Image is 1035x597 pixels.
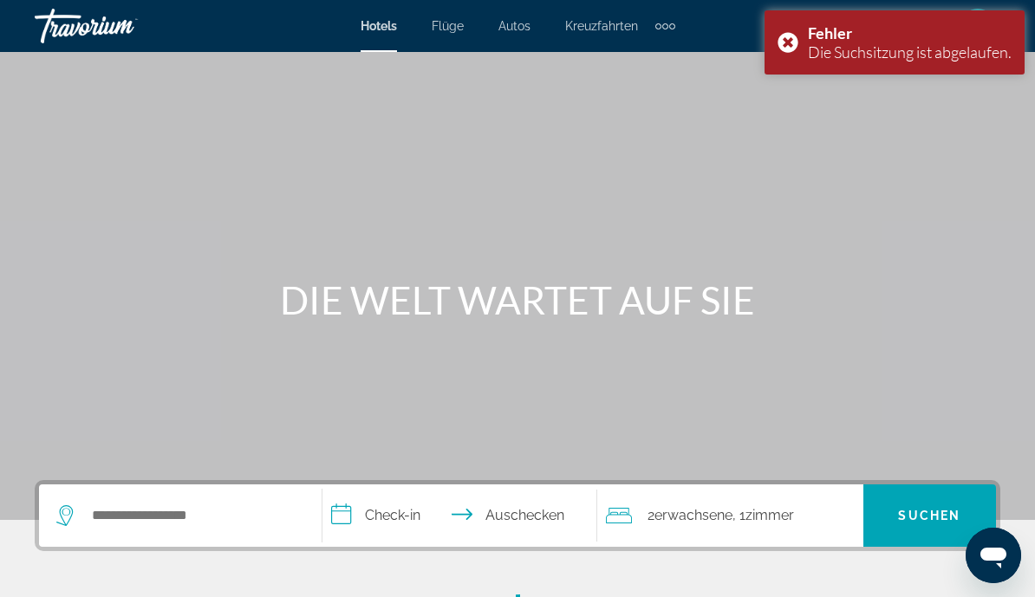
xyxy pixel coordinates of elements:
font: , 1 [732,507,745,523]
div: Die Suchsitzung ist abgelaufen. [808,42,1012,62]
button: Suchen [863,484,996,547]
a: Die Traverse [35,3,208,49]
iframe: Schaltfläche zum Öffnen des Messaging-Fensters [966,528,1021,583]
a: Autos [498,19,531,33]
button: Check-in- und Check-out-Daten [322,484,597,547]
button: Benutzermenü [955,8,1000,44]
span: Zimmer [745,507,794,523]
h1: DIE WELT WARTET AUF SIE [192,277,843,322]
div: Fehler [808,23,1012,42]
div: Such-Widget [39,484,996,547]
font: 2 [648,507,654,523]
font: Fehler [808,23,852,42]
button: Zusätzliche Navigationselemente [655,12,675,40]
span: Erwachsene [654,507,732,523]
a: Flüge [432,19,464,33]
a: Hotels [361,19,397,33]
span: Suchen [898,509,960,522]
a: Kreuzfahrten [565,19,638,33]
button: Reisende: 2 Erwachsene, 0 Kinder [597,484,863,547]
